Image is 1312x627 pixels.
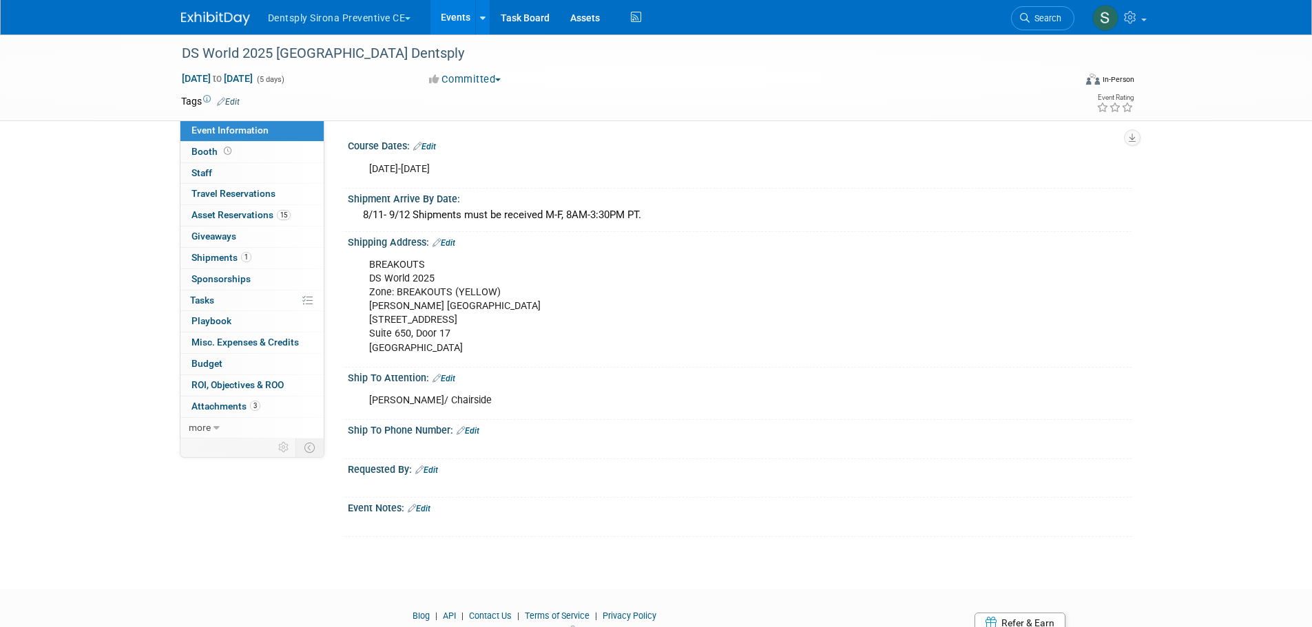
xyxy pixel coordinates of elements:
a: Edit [413,142,436,151]
span: Shipments [191,252,251,263]
span: Asset Reservations [191,209,291,220]
div: Requested By: [348,459,1132,477]
img: Format-Inperson.png [1086,74,1100,85]
span: | [592,610,601,621]
div: [PERSON_NAME]/ Chairside [360,387,980,414]
div: Ship To Phone Number: [348,420,1132,438]
span: Booth [191,146,234,157]
span: | [432,610,441,621]
a: API [443,610,456,621]
a: Booth [180,142,324,162]
a: Edit [457,426,479,436]
span: Attachments [191,401,260,412]
a: Search [1011,6,1074,30]
span: Sponsorships [191,273,251,284]
span: 1 [241,252,251,262]
a: Privacy Policy [603,610,656,621]
span: Event Information [191,125,269,136]
div: Event Rating [1096,94,1134,101]
td: Toggle Event Tabs [295,438,324,456]
span: (5 days) [256,75,284,84]
span: Misc. Expenses & Credits [191,337,299,348]
span: Travel Reservations [191,188,275,199]
a: Attachments3 [180,396,324,417]
a: Event Information [180,120,324,141]
span: 3 [250,401,260,411]
span: more [189,422,211,433]
div: [DATE]-[DATE] [360,156,980,183]
a: ROI, Objectives & ROO [180,375,324,396]
a: Asset Reservations15 [180,205,324,226]
a: Blog [413,610,430,621]
span: | [458,610,467,621]
span: Giveaways [191,231,236,242]
span: Booth not reserved yet [221,146,234,156]
div: DS World 2025 [GEOGRAPHIC_DATA] Dentsply [177,41,1054,66]
a: Playbook [180,311,324,332]
a: Misc. Expenses & Credits [180,332,324,353]
span: Staff [191,167,212,178]
div: Event Notes: [348,498,1132,516]
span: Tasks [190,295,214,306]
span: Playbook [191,315,231,326]
a: Giveaways [180,226,324,247]
div: In-Person [1102,74,1134,85]
a: Contact Us [469,610,512,621]
div: Ship To Attention: [348,368,1132,385]
a: Edit [415,465,438,475]
div: Shipping Address: [348,232,1132,250]
div: 8/11- 9/12 Shipments must be received M-F, 8AM-3:30PM PT. [358,204,1121,226]
img: ExhibitDay [181,12,250,25]
div: Course Dates: [348,136,1132,153]
span: Search [1030,13,1061,23]
span: to [211,73,224,84]
td: Personalize Event Tab Strip [272,438,296,456]
div: Event Format [993,72,1135,92]
span: [DATE] [DATE] [181,72,253,85]
div: BREAKOUTS DS World 2025 Zone: BREAKOUTS (YELLOW) [PERSON_NAME] [GEOGRAPHIC_DATA] [STREET_ADDRESS]... [360,251,980,362]
img: Samantha Meyers [1092,5,1118,31]
span: Budget [191,358,222,369]
span: ROI, Objectives & ROO [191,379,284,390]
td: Tags [181,94,240,108]
a: Budget [180,354,324,374]
div: Shipment Arrive By Date: [348,189,1132,206]
a: Terms of Service [525,610,590,621]
a: Edit [408,504,430,513]
a: Sponsorships [180,269,324,290]
span: 15 [277,210,291,220]
a: Staff [180,163,324,184]
a: Tasks [180,290,324,311]
a: Shipments1 [180,248,324,268]
a: Travel Reservations [180,184,324,204]
span: | [514,610,523,621]
a: Edit [433,374,455,383]
a: Edit [217,97,240,107]
a: Edit [433,238,455,248]
button: Committed [424,72,506,87]
a: more [180,418,324,438]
